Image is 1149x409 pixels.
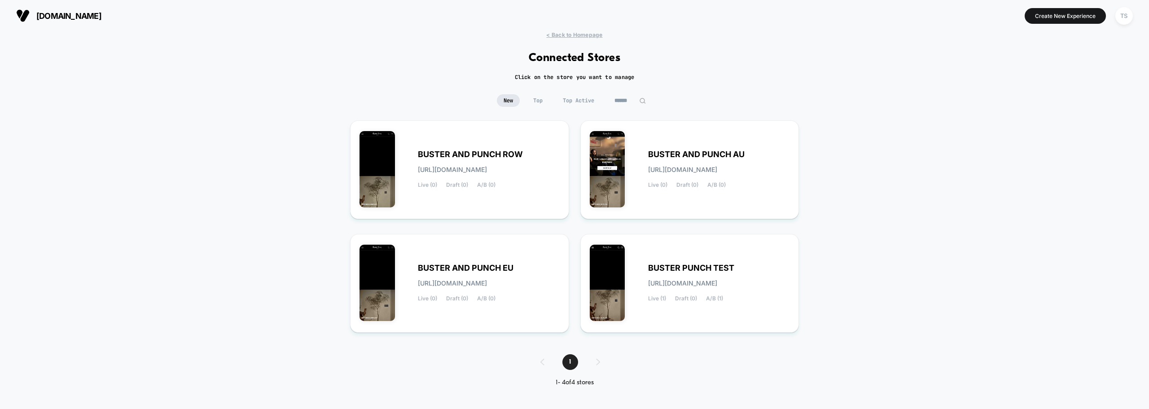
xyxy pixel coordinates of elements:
[648,182,667,188] span: Live (0)
[16,9,30,22] img: Visually logo
[648,280,717,286] span: [URL][DOMAIN_NAME]
[446,295,468,302] span: Draft (0)
[360,131,395,207] img: BUSTER_AND_PUNCH_ROW
[648,265,734,271] span: BUSTER PUNCH TEST
[639,97,646,104] img: edit
[1113,7,1136,25] button: TS
[706,295,723,302] span: A/B (1)
[529,52,621,65] h1: Connected Stores
[418,295,437,302] span: Live (0)
[13,9,104,23] button: [DOMAIN_NAME]
[590,131,625,207] img: BUSTER_AND_PUNCH_AU
[1025,8,1106,24] button: Create New Experience
[648,151,745,158] span: BUSTER AND PUNCH AU
[676,182,698,188] span: Draft (0)
[477,182,496,188] span: A/B (0)
[590,245,625,321] img: BUSTER_PUNCH_TEST
[531,379,618,387] div: 1 - 4 of 4 stores
[546,31,602,38] span: < Back to Homepage
[648,167,717,173] span: [URL][DOMAIN_NAME]
[418,182,437,188] span: Live (0)
[1115,7,1133,25] div: TS
[418,265,513,271] span: BUSTER AND PUNCH EU
[418,151,523,158] span: BUSTER AND PUNCH ROW
[497,94,520,107] span: New
[446,182,468,188] span: Draft (0)
[477,295,496,302] span: A/B (0)
[36,11,101,21] span: [DOMAIN_NAME]
[648,295,666,302] span: Live (1)
[515,74,635,81] h2: Click on the store you want to manage
[360,245,395,321] img: BUSTER_AND_PUNCH_EU
[707,182,726,188] span: A/B (0)
[556,94,601,107] span: Top Active
[526,94,549,107] span: Top
[675,295,697,302] span: Draft (0)
[418,280,487,286] span: [URL][DOMAIN_NAME]
[562,354,578,370] span: 1
[418,167,487,173] span: [URL][DOMAIN_NAME]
